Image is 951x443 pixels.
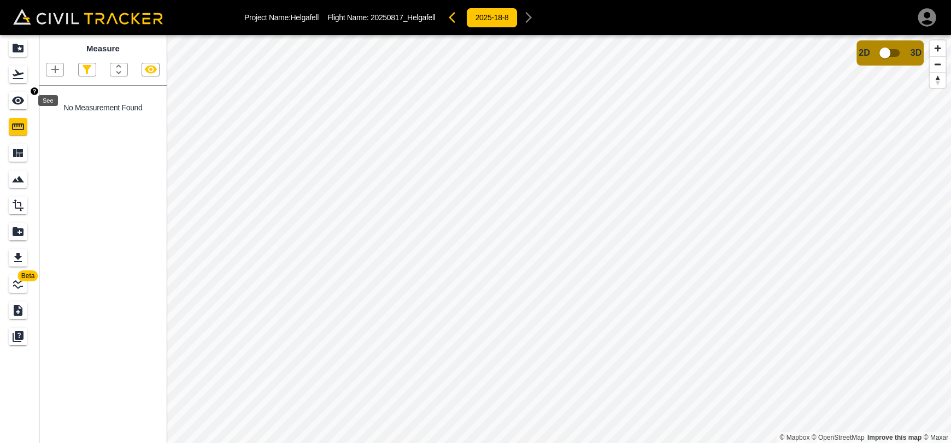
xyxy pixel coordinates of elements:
[911,48,921,58] span: 3D
[466,8,518,28] button: 2025-18-8
[812,434,865,441] a: OpenStreetMap
[923,434,948,441] a: Maxar
[167,35,951,443] canvas: Map
[244,13,319,22] p: Project Name: Helgafell
[371,13,436,22] span: 20250817_Helgafell
[867,434,921,441] a: Map feedback
[930,40,946,56] button: Zoom in
[38,95,58,106] div: See
[13,9,163,24] img: Civil Tracker
[859,48,870,58] span: 2D
[930,56,946,72] button: Zoom out
[327,13,436,22] p: Flight Name:
[930,72,946,88] button: Reset bearing to north
[779,434,809,441] a: Mapbox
